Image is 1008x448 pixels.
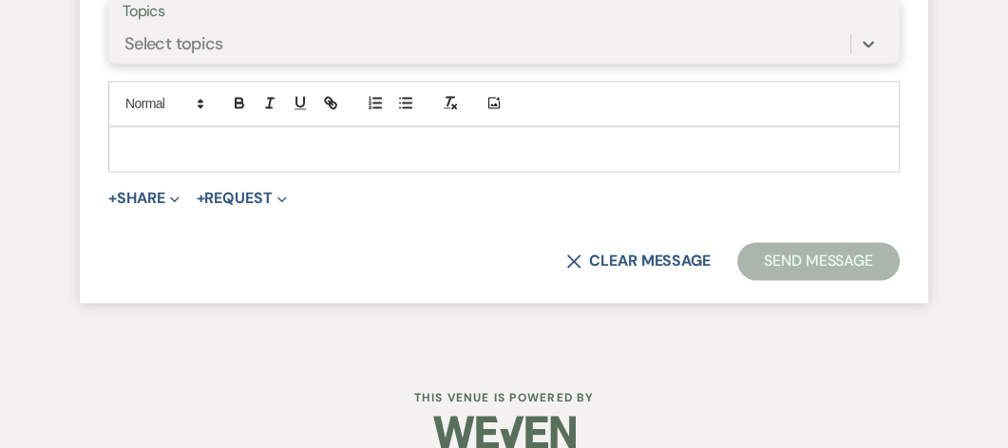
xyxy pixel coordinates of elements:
[108,191,117,206] span: +
[124,30,223,56] div: Select topics
[197,191,205,206] span: +
[566,253,711,269] button: Clear message
[737,242,900,280] button: Send Message
[197,191,287,206] button: Request
[108,191,180,206] button: Share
